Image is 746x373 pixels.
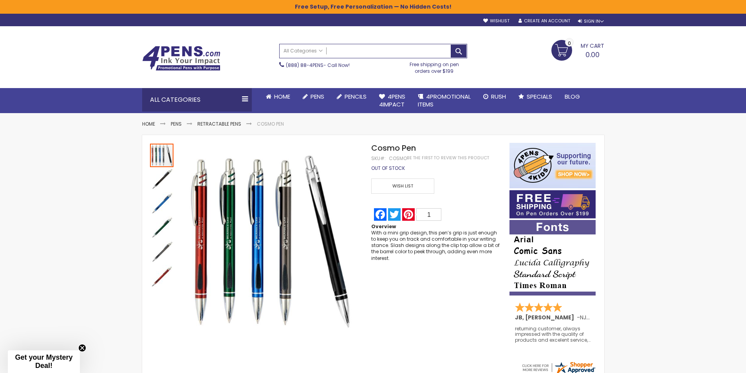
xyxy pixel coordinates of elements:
[515,326,591,343] div: returning customer, always impressed with the quality of products and excelent service, will retu...
[512,88,558,105] a: Specials
[509,220,596,296] img: font-personalization-examples
[150,192,173,216] img: Cosmo Pen
[78,344,86,352] button: Close teaser
[371,165,405,171] div: Availability
[407,155,489,161] a: Be the first to review this product
[418,92,471,108] span: 4PROMOTIONAL ITEMS
[401,58,467,74] div: Free shipping on pen orders over $199
[197,121,241,127] a: Retractable Pens
[371,165,405,171] span: Out of stock
[150,143,174,167] div: Cosmo Pen
[389,155,407,162] div: Cosmo
[509,143,596,188] img: 4pens 4 kids
[371,178,434,194] span: Wish List
[585,50,600,59] span: 0.00
[150,216,174,240] div: Cosmo Pen
[150,168,173,191] img: Cosmo Pen
[477,88,512,105] a: Rush
[284,48,323,54] span: All Categories
[371,142,416,153] span: Cosmo Pen
[558,88,586,105] a: Blog
[345,92,367,101] span: Pencils
[182,154,361,333] img: Cosmo Pen
[150,265,173,288] img: Cosmo Pen
[373,88,412,114] a: 4Pens4impact
[565,92,580,101] span: Blog
[331,88,373,105] a: Pencils
[580,314,590,321] span: NJ
[257,121,284,127] li: Cosmo Pen
[491,92,506,101] span: Rush
[509,190,596,218] img: Free shipping on orders over $199
[286,62,323,68] a: (888) 88-4PENS
[412,88,477,114] a: 4PROMOTIONALITEMS
[373,208,387,221] a: Facebook
[171,121,182,127] a: Pens
[371,178,436,194] a: Wish List
[577,314,645,321] span: - ,
[150,240,174,264] div: Cosmo Pen
[371,223,396,230] strong: Overview
[578,18,604,24] div: Sign In
[286,62,350,68] span: - Call Now!
[274,92,290,101] span: Home
[311,92,324,101] span: Pens
[483,18,509,24] a: Wishlist
[568,40,571,47] span: 0
[260,88,296,105] a: Home
[379,92,405,108] span: 4Pens 4impact
[150,216,173,240] img: Cosmo Pen
[681,352,746,373] iframe: Google Customer Reviews
[142,121,155,127] a: Home
[401,208,442,221] a: Pinterest1
[296,88,331,105] a: Pens
[551,40,604,59] a: 0.00 0
[515,314,577,321] span: JB, [PERSON_NAME]
[427,211,431,218] span: 1
[142,46,220,71] img: 4Pens Custom Pens and Promotional Products
[371,155,386,162] strong: SKU
[387,208,401,221] a: Twitter
[280,44,327,57] a: All Categories
[371,230,501,261] div: With a mini grip design, this pen’s grip is just enough to keep you on track and comfortable in y...
[150,167,174,191] div: Cosmo Pen
[15,353,72,369] span: Get your Mystery Deal!
[142,88,252,112] div: All Categories
[518,18,570,24] a: Create an Account
[8,350,80,373] div: Get your Mystery Deal!Close teaser
[150,241,173,264] img: Cosmo Pen
[527,92,552,101] span: Specials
